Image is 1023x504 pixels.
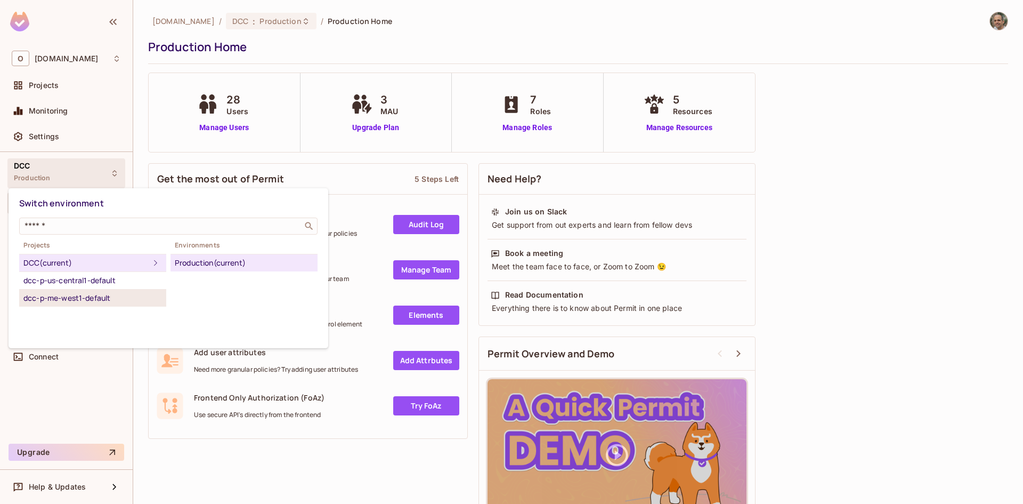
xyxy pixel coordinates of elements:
[19,197,104,209] span: Switch environment
[23,274,162,287] div: dcc-p-us-central1-default
[170,241,318,250] span: Environments
[19,241,166,250] span: Projects
[23,292,162,305] div: dcc-p-me-west1-default
[23,257,149,269] div: DCC (current)
[175,257,313,269] div: Production (current)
